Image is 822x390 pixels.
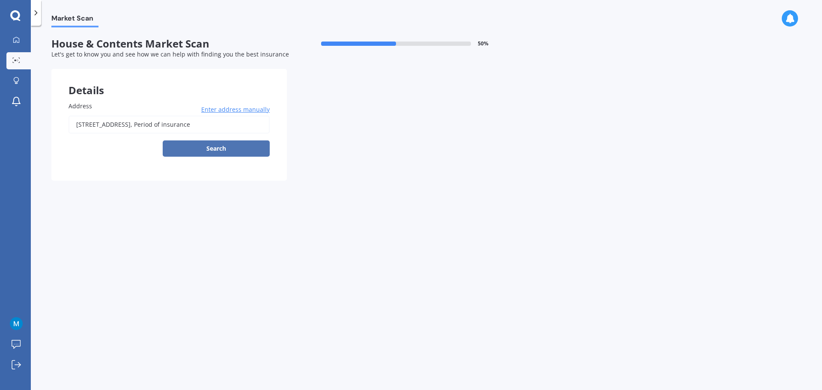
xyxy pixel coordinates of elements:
[51,38,287,50] span: House & Contents Market Scan
[51,50,289,58] span: Let's get to know you and see how we can help with finding you the best insurance
[51,69,287,95] div: Details
[68,116,270,134] input: Enter address
[51,14,98,26] span: Market Scan
[10,317,23,330] img: ACg8ocJJ9n8H0xe7KGkajzAwJYtsxYAhvCaixISTvVCPmupIkZ60-g=s96-c
[201,105,270,114] span: Enter address manually
[163,140,270,157] button: Search
[68,102,92,110] span: Address
[478,41,488,47] span: 50 %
